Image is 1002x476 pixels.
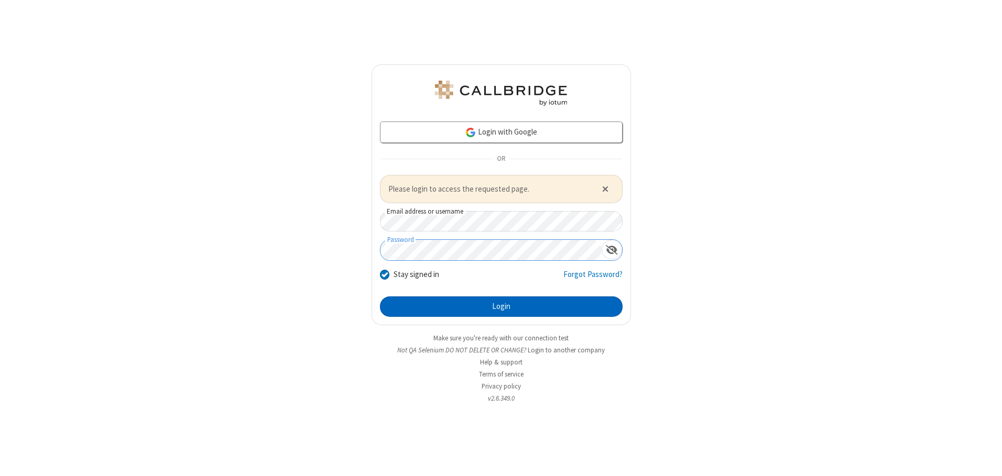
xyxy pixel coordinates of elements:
[602,240,622,259] div: Show password
[380,211,623,231] input: Email address or username
[394,269,439,281] label: Stay signed in
[493,151,509,166] span: OR
[480,358,522,367] a: Help & support
[465,127,476,138] img: google-icon.png
[372,345,631,355] li: Not QA Selenium DO NOT DELETE OR CHANGE?
[372,393,631,403] li: v2.6.349.0
[433,334,569,342] a: Make sure you're ready with our connection test
[433,81,569,106] img: QA Selenium DO NOT DELETE OR CHANGE
[380,240,602,260] input: Password
[528,345,605,355] button: Login to another company
[479,370,524,379] a: Terms of service
[380,296,623,317] button: Login
[380,121,623,142] a: Login with Google
[388,183,589,195] span: Please login to access the requested page.
[482,382,521,391] a: Privacy policy
[596,181,614,197] button: Close alert
[563,269,623,289] a: Forgot Password?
